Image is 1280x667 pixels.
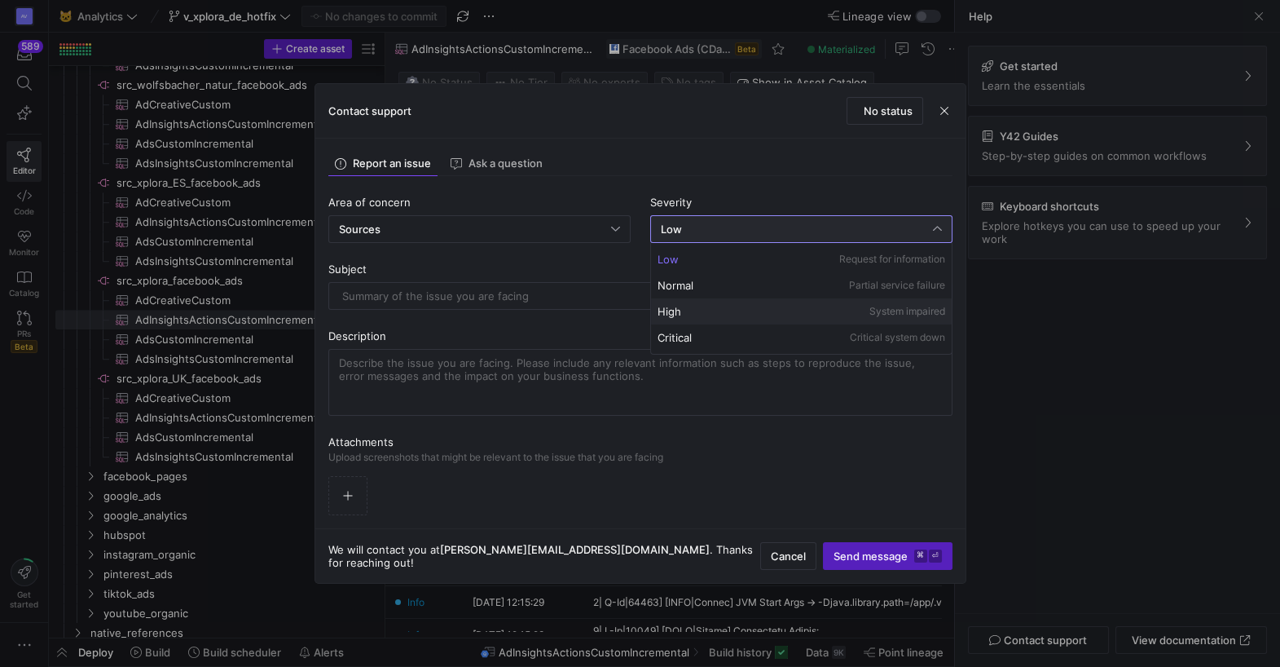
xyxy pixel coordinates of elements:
span: System impaired [869,306,945,317]
span: Critical system down [850,332,945,343]
span: Normal [658,279,693,292]
span: Request for information [839,254,945,265]
span: Critical [658,331,692,344]
span: High [658,305,681,318]
span: Low [658,253,679,266]
span: Partial service failure [849,280,945,291]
